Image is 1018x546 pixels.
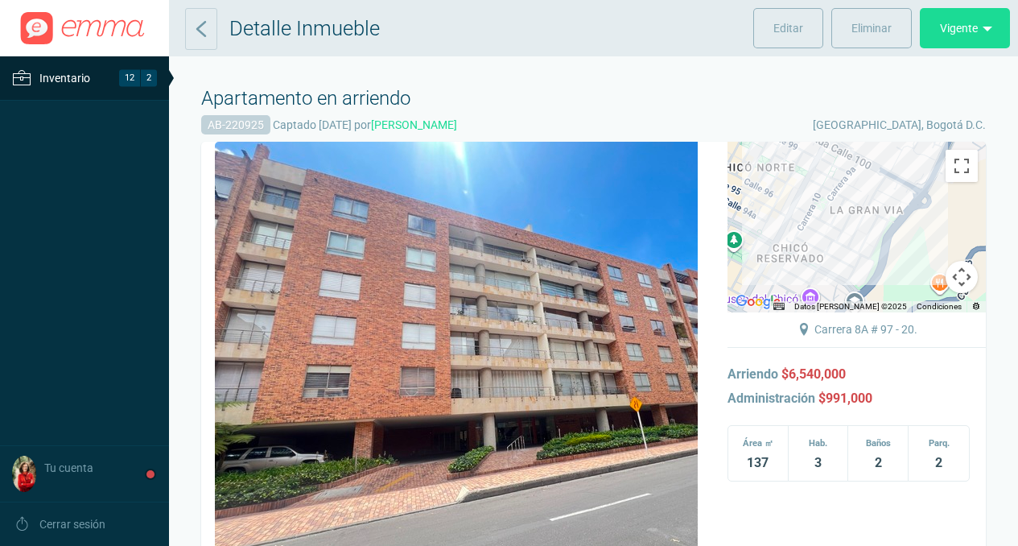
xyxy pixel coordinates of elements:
[789,453,848,473] span: 3
[920,8,1010,48] button: Vigente
[818,391,872,406] span: $991,000
[814,323,917,336] span: .
[201,115,270,134] span: AB-220925
[831,8,912,48] a: Eliminar
[201,89,986,108] h3: Apartamento en arriendo
[909,434,969,453] span: Parq.
[814,323,914,336] a: Carrera 8A # 97 - 20
[728,434,788,453] span: Área ㎡
[848,453,908,473] span: 2
[354,118,457,131] span: por
[732,292,785,312] img: Google
[848,434,908,453] span: Baños
[917,302,962,311] a: Condiciones (se abre en una nueva pestaña)
[773,301,785,312] button: Combinaciones de teclas
[732,292,785,312] a: Abrir esta área en Google Maps (se abre en una ventana nueva)
[926,118,986,131] span: Bogotá D.C.
[728,453,788,473] span: 137
[371,118,457,131] a: [PERSON_NAME]
[794,302,907,311] span: Datos [PERSON_NAME] ©2025
[727,391,815,406] span: Administración
[727,366,778,382] span: Arriendo
[273,118,352,131] span: Captado [DATE]
[971,302,981,311] a: Informar a Google errores en las imágenes o el mapa de carreteras.
[781,366,846,382] span: $6,540,000
[851,8,892,48] span: Eliminar
[185,8,217,50] a: Atrás
[773,8,803,48] span: Editar
[909,453,969,473] span: 2
[813,118,924,131] span: [GEOGRAPHIC_DATA],
[946,150,978,182] button: Activar o desactivar la vista de pantalla completa
[753,8,823,48] a: Editar
[940,8,978,48] span: Vigente
[789,434,848,453] span: Hab.
[946,261,978,293] button: Controles de visualización del mapa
